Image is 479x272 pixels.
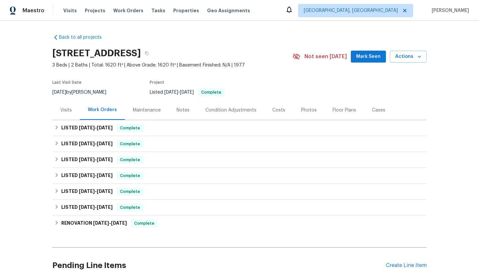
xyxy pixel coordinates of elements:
[79,189,95,194] span: [DATE]
[198,90,224,94] span: Complete
[207,7,250,14] span: Geo Assignments
[52,200,427,215] div: LISTED [DATE]-[DATE]Complete
[79,173,95,178] span: [DATE]
[395,53,421,61] span: Actions
[97,125,113,130] span: [DATE]
[117,141,143,147] span: Complete
[61,124,113,132] h6: LISTED
[150,80,164,84] span: Project
[85,7,105,14] span: Projects
[52,34,116,41] a: Back to all projects
[79,205,95,209] span: [DATE]
[63,7,77,14] span: Visits
[79,173,113,178] span: -
[61,172,113,180] h6: LISTED
[88,107,117,113] div: Work Orders
[97,189,113,194] span: [DATE]
[93,221,109,225] span: [DATE]
[61,219,127,227] h6: RENOVATION
[141,47,153,59] button: Copy Address
[173,7,199,14] span: Properties
[205,107,256,113] div: Condition Adjustments
[117,125,143,131] span: Complete
[132,220,157,227] span: Complete
[117,157,143,163] span: Complete
[97,141,113,146] span: [DATE]
[52,120,427,136] div: LISTED [DATE]-[DATE]Complete
[304,53,347,60] span: Not seen [DATE]
[52,80,81,84] span: Last Visit Date
[79,141,113,146] span: -
[304,7,398,14] span: [GEOGRAPHIC_DATA], [GEOGRAPHIC_DATA]
[61,156,113,164] h6: LISTED
[97,205,113,209] span: [DATE]
[272,107,285,113] div: Costs
[79,189,113,194] span: -
[52,62,293,68] span: 3 Beds | 2 Baths | Total: 1620 ft² | Above Grade: 1620 ft² | Basement Finished: N/A | 1977
[79,125,95,130] span: [DATE]
[180,90,194,95] span: [DATE]
[79,157,113,162] span: -
[79,125,113,130] span: -
[52,88,114,96] div: by [PERSON_NAME]
[79,205,113,209] span: -
[351,51,386,63] button: Mark Seen
[61,204,113,211] h6: LISTED
[117,204,143,211] span: Complete
[150,90,225,95] span: Listed
[79,141,95,146] span: [DATE]
[164,90,194,95] span: -
[133,107,161,113] div: Maintenance
[79,157,95,162] span: [DATE]
[386,262,427,269] div: Create Line Item
[333,107,356,113] div: Floor Plans
[372,107,385,113] div: Cases
[301,107,317,113] div: Photos
[164,90,178,95] span: [DATE]
[117,188,143,195] span: Complete
[52,136,427,152] div: LISTED [DATE]-[DATE]Complete
[23,7,44,14] span: Maestro
[52,50,141,57] h2: [STREET_ADDRESS]
[52,168,427,184] div: LISTED [DATE]-[DATE]Complete
[61,188,113,196] h6: LISTED
[52,215,427,231] div: RENOVATION [DATE]-[DATE]Complete
[60,107,72,113] div: Visits
[151,8,165,13] span: Tasks
[113,7,143,14] span: Work Orders
[97,157,113,162] span: [DATE]
[93,221,127,225] span: -
[52,152,427,168] div: LISTED [DATE]-[DATE]Complete
[356,53,381,61] span: Mark Seen
[390,51,427,63] button: Actions
[177,107,189,113] div: Notes
[117,172,143,179] span: Complete
[52,90,66,95] span: [DATE]
[97,173,113,178] span: [DATE]
[52,184,427,200] div: LISTED [DATE]-[DATE]Complete
[61,140,113,148] h6: LISTED
[429,7,469,14] span: [PERSON_NAME]
[111,221,127,225] span: [DATE]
